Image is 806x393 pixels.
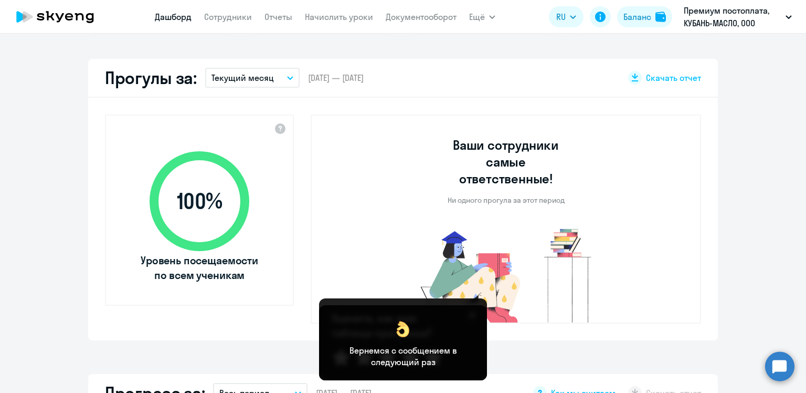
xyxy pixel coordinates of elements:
span: Уровень посещаемости по всем ученикам [139,253,260,283]
p: Ни одного прогула за этот период [448,195,565,205]
img: ok [392,318,414,340]
span: Ещё [469,11,485,23]
p: Текущий месяц [211,71,274,84]
button: Текущий месяц [205,68,300,88]
div: Баланс [623,11,651,23]
a: Документооборот [386,12,457,22]
p: Вернемся с сообщением в следующий раз [332,345,474,368]
span: RU [556,11,566,23]
img: balance [655,12,666,22]
img: no-truants [401,226,611,323]
p: Премиум постоплата, КУБАНЬ-МАСЛО, ООО [684,4,781,29]
a: Отчеты [264,12,292,22]
span: 100 % [139,189,260,214]
button: Балансbalance [617,6,672,27]
a: Сотрудники [204,12,252,22]
button: Ещё [469,6,495,27]
span: [DATE] — [DATE] [308,72,364,84]
a: Начислить уроки [305,12,373,22]
button: Премиум постоплата, КУБАНЬ-МАСЛО, ООО [678,4,797,29]
h3: Ваши сотрудники самые ответственные! [439,137,574,187]
a: Дашборд [155,12,192,22]
h2: Прогулы за: [105,67,197,88]
span: Скачать отчет [646,72,701,84]
button: RU [549,6,584,27]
